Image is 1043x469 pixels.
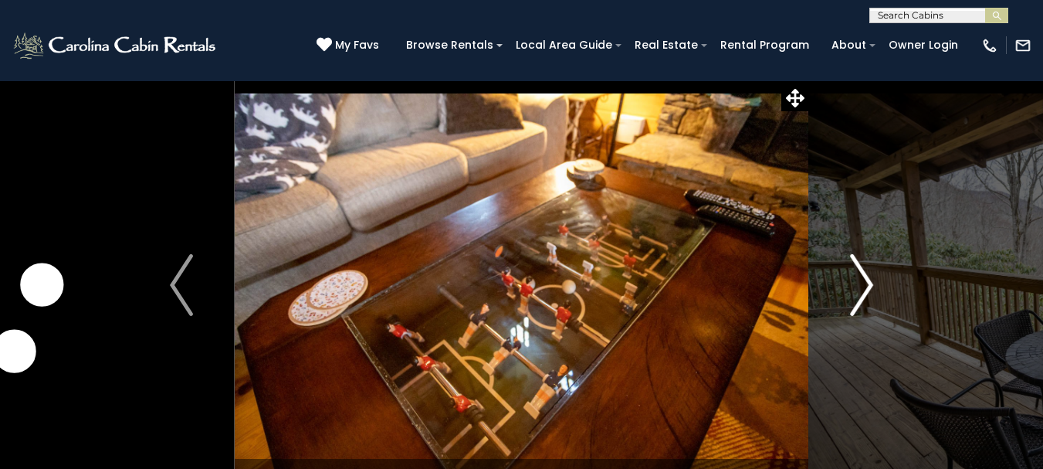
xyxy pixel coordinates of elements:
a: Owner Login [881,33,966,57]
a: My Favs [317,37,383,54]
span: My Favs [335,37,379,53]
a: About [824,33,874,57]
img: White-1-2.png [12,30,220,61]
a: Local Area Guide [508,33,620,57]
img: mail-regular-white.png [1014,37,1031,54]
a: Browse Rentals [398,33,501,57]
img: phone-regular-white.png [981,37,998,54]
img: arrow [170,254,193,316]
a: Real Estate [627,33,706,57]
img: arrow [850,254,873,316]
a: Rental Program [713,33,817,57]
